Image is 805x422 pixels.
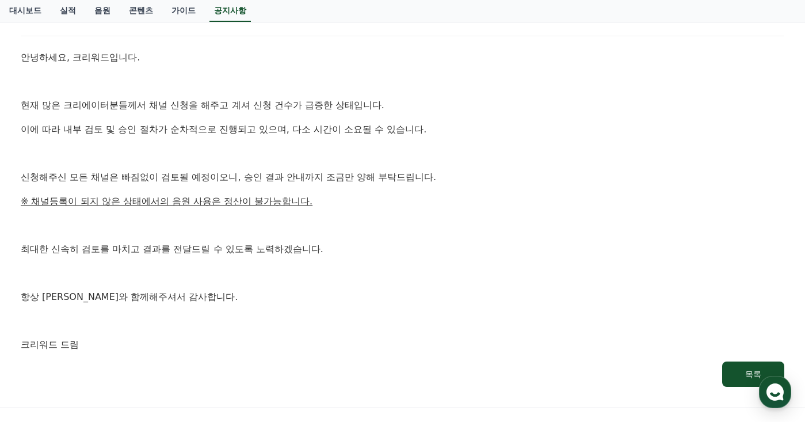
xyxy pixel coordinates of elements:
[722,362,784,387] button: 목록
[21,170,784,185] p: 신청해주신 모든 채널은 빠짐없이 검토될 예정이오니, 승인 결과 안내까지 조금만 양해 부탁드립니다.
[21,122,784,137] p: 이에 따라 내부 검토 및 승인 절차가 순차적으로 진행되고 있으며, 다소 시간이 소요될 수 있습니다.
[21,362,784,387] a: 목록
[178,344,192,353] span: 설정
[21,242,784,257] p: 최대한 신속히 검토를 마치고 결과를 전달드릴 수 있도록 노력하겠습니다.
[21,337,784,352] p: 크리워드 드림
[3,326,76,355] a: 홈
[21,196,312,207] u: ※ 채널등록이 되지 않은 상태에서의 음원 사용은 정산이 불가능합니다.
[21,98,784,113] p: 현재 많은 크리에이터분들께서 채널 신청을 해주고 계셔 신청 건수가 급증한 상태입니다.
[105,344,119,353] span: 대화
[21,50,784,65] p: 안녕하세요, 크리워드입니다.
[148,326,221,355] a: 설정
[36,344,43,353] span: 홈
[21,290,784,305] p: 항상 [PERSON_NAME]와 함께해주셔서 감사합니다.
[745,368,761,380] div: 목록
[76,326,148,355] a: 대화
